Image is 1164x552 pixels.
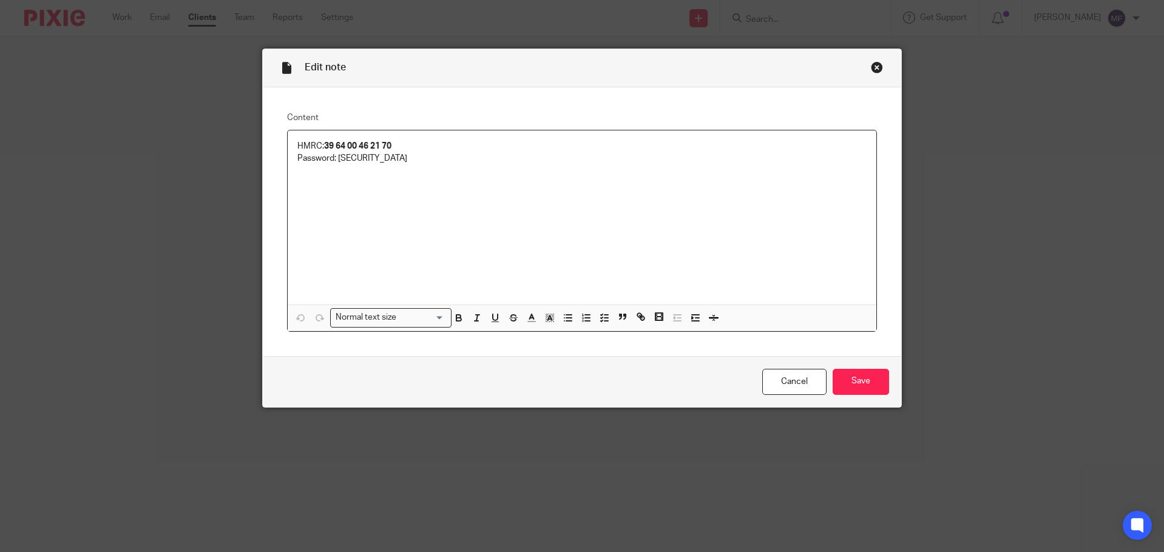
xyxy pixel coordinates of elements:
[287,112,878,124] label: Content
[324,142,391,150] strong: 39 64 00 46 21 70
[833,369,889,395] input: Save
[297,152,867,164] p: Password: [SECURITY_DATA]
[305,62,346,72] span: Edit note
[400,311,444,324] input: Search for option
[762,369,827,395] a: Cancel
[333,311,399,324] span: Normal text size
[871,61,883,73] div: Close this dialog window
[297,140,867,152] p: HMRC:
[330,308,452,327] div: Search for option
